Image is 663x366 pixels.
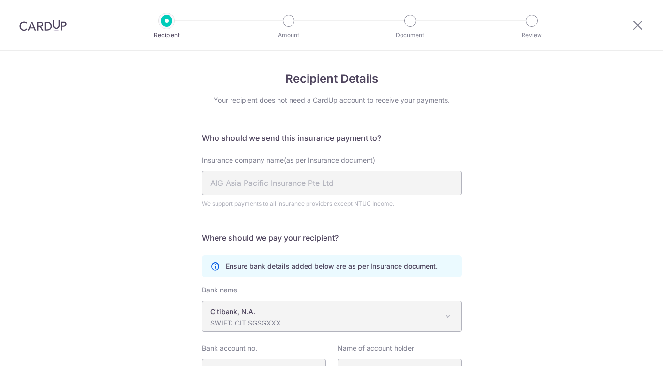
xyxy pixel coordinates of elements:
[202,343,257,353] label: Bank account no.
[496,30,568,40] p: Review
[202,301,462,332] span: Citibank, N.A.
[131,30,202,40] p: Recipient
[338,343,414,353] label: Name of account holder
[202,95,462,105] div: Your recipient does not need a CardUp account to receive your payments.
[374,30,446,40] p: Document
[202,132,462,144] h5: Who should we send this insurance payment to?
[253,30,324,40] p: Amount
[210,319,438,328] p: SWIFT: CITISGSGXXX
[202,199,462,209] div: We support payments to all insurance providers except NTUC Income.
[202,156,375,164] span: Insurance company name(as per Insurance document)
[210,307,438,317] p: Citibank, N.A.
[226,261,438,271] p: Ensure bank details added below are as per Insurance document.
[202,232,462,244] h5: Where should we pay your recipient?
[202,301,461,331] span: Citibank, N.A.
[202,70,462,88] h4: Recipient Details
[19,19,67,31] img: CardUp
[202,285,237,295] label: Bank name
